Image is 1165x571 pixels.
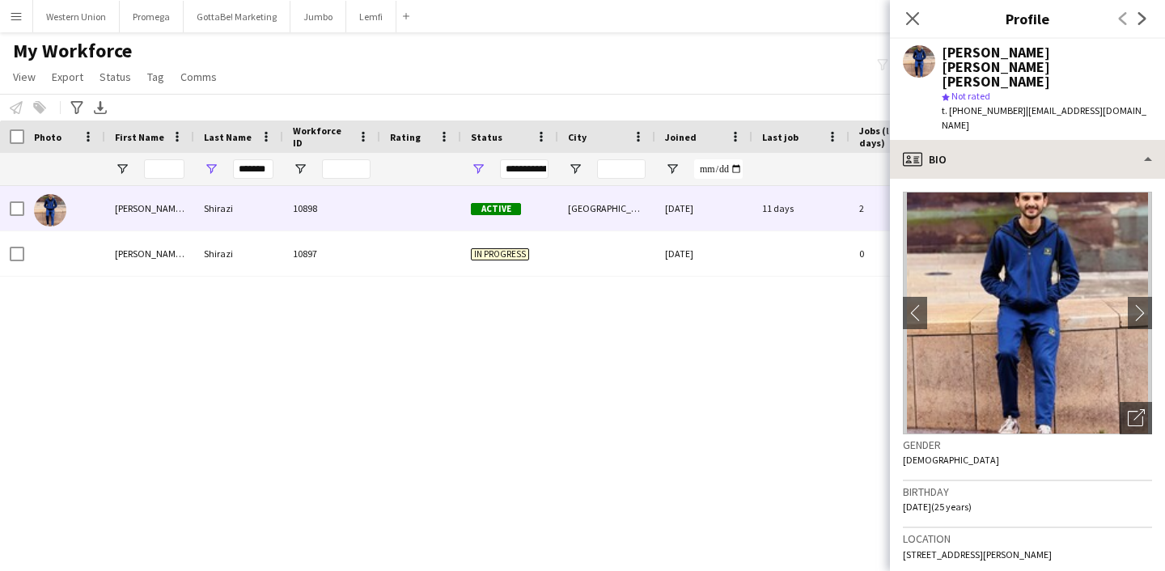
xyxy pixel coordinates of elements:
[903,501,972,513] span: [DATE] (25 years)
[283,186,380,231] div: 10898
[6,66,42,87] a: View
[105,186,194,231] div: [PERSON_NAME] [PERSON_NAME]
[655,186,752,231] div: [DATE]
[34,131,61,143] span: Photo
[665,131,697,143] span: Joined
[91,98,110,117] app-action-btn: Export XLSX
[1120,402,1152,434] div: Open photos pop-in
[233,159,273,179] input: Last Name Filter Input
[558,186,655,231] div: [GEOGRAPHIC_DATA]
[849,186,955,231] div: 2
[194,186,283,231] div: Shirazi
[568,131,587,143] span: City
[890,8,1165,29] h3: Profile
[184,1,290,32] button: GottaBe! Marketing
[903,531,1152,546] h3: Location
[942,45,1152,89] div: [PERSON_NAME] [PERSON_NAME] [PERSON_NAME]
[13,39,132,63] span: My Workforce
[67,98,87,117] app-action-btn: Advanced filters
[694,159,743,179] input: Joined Filter Input
[346,1,396,32] button: Lemfi
[283,231,380,276] div: 10897
[942,104,1146,131] span: | [EMAIL_ADDRESS][DOMAIN_NAME]
[390,131,421,143] span: Rating
[293,162,307,176] button: Open Filter Menu
[903,192,1152,434] img: Crew avatar or photo
[93,66,138,87] a: Status
[903,484,1152,499] h3: Birthday
[597,159,646,179] input: City Filter Input
[144,159,184,179] input: First Name Filter Input
[34,194,66,226] img: Syed Taimoor Shah Shirazi
[100,70,131,84] span: Status
[147,70,164,84] span: Tag
[293,125,351,149] span: Workforce ID
[174,66,223,87] a: Comms
[471,131,502,143] span: Status
[33,1,120,32] button: Western Union
[942,104,1026,116] span: t. [PHONE_NUMBER]
[655,231,752,276] div: [DATE]
[849,231,955,276] div: 0
[471,203,521,215] span: Active
[45,66,90,87] a: Export
[120,1,184,32] button: Promega
[115,131,164,143] span: First Name
[204,131,252,143] span: Last Name
[665,162,680,176] button: Open Filter Menu
[180,70,217,84] span: Comms
[322,159,371,179] input: Workforce ID Filter Input
[194,231,283,276] div: Shirazi
[290,1,346,32] button: Jumbo
[52,70,83,84] span: Export
[568,162,582,176] button: Open Filter Menu
[471,248,529,260] span: In progress
[903,454,999,466] span: [DEMOGRAPHIC_DATA]
[141,66,171,87] a: Tag
[13,70,36,84] span: View
[204,162,218,176] button: Open Filter Menu
[903,438,1152,452] h3: Gender
[115,162,129,176] button: Open Filter Menu
[105,231,194,276] div: [PERSON_NAME] [PERSON_NAME]
[859,125,926,149] span: Jobs (last 90 days)
[903,548,1052,560] span: [STREET_ADDRESS][PERSON_NAME]
[890,140,1165,179] div: Bio
[951,90,990,102] span: Not rated
[471,162,485,176] button: Open Filter Menu
[752,186,849,231] div: 11 days
[762,131,799,143] span: Last job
